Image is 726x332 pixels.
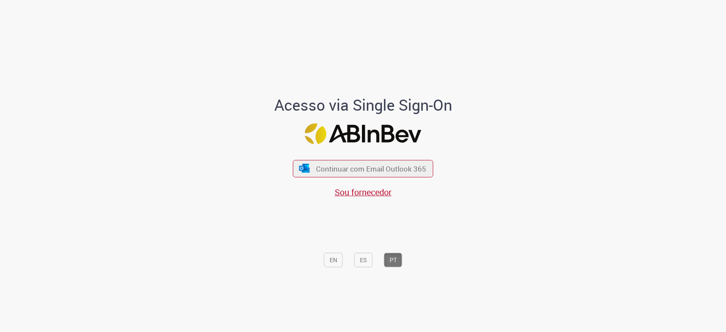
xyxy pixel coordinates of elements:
button: PT [384,253,402,267]
button: EN [324,253,343,267]
img: ícone Azure/Microsoft 360 [298,164,310,173]
button: ES [354,253,373,267]
h1: Acesso via Single Sign-On [245,96,481,113]
span: Continuar com Email Outlook 365 [316,164,426,174]
img: Logo ABInBev [305,123,421,144]
a: Sou fornecedor [335,186,392,198]
button: ícone Azure/Microsoft 360 Continuar com Email Outlook 365 [293,160,433,177]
